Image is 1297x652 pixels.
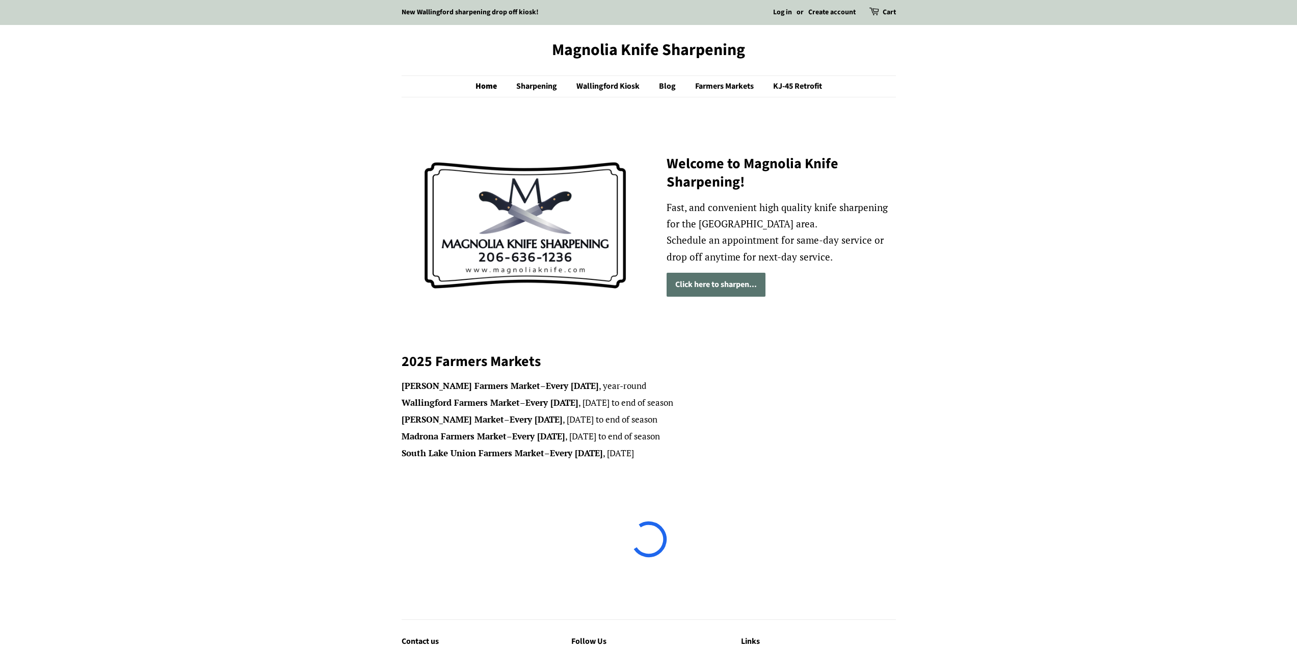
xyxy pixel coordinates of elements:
strong: [PERSON_NAME] Market [402,413,504,425]
a: KJ-45 Retrofit [765,76,822,97]
strong: Every [DATE] [512,430,565,442]
strong: Every [DATE] [525,397,578,408]
strong: Madrona Farmers Market [402,430,507,442]
strong: [PERSON_NAME] Farmers Market [402,380,540,392]
a: Sharpening [509,76,567,97]
li: – , [DATE] to end of season [402,396,896,410]
a: Create account [808,7,856,17]
h3: Contact us [402,635,556,648]
strong: Every [DATE] [546,380,599,392]
h2: Welcome to Magnolia Knife Sharpening! [667,154,896,192]
strong: South Lake Union Farmers Market [402,447,544,459]
a: Home [475,76,507,97]
h3: Follow Us [571,635,726,648]
a: New Wallingford sharpening drop off kiosk! [402,7,539,17]
p: Fast, and convenient high quality knife sharpening for the [GEOGRAPHIC_DATA] area. Schedule an ap... [667,199,896,265]
strong: Every [DATE] [510,413,563,425]
a: Blog [651,76,686,97]
li: or [797,7,804,19]
strong: Every [DATE] [550,447,603,459]
a: Farmers Markets [687,76,764,97]
a: Click here to sharpen... [667,273,765,297]
h2: 2025 Farmers Markets [402,352,896,371]
a: Magnolia Knife Sharpening [402,40,896,60]
li: – , [DATE] to end of season [402,429,896,444]
a: Log in [773,7,792,17]
li: – , [DATE] [402,446,896,461]
strong: Wallingford Farmers Market [402,397,520,408]
a: Cart [883,7,896,19]
a: Wallingford Kiosk [569,76,650,97]
li: – , year-round [402,379,896,394]
h3: Links [741,635,895,648]
li: – , [DATE] to end of season [402,412,896,427]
